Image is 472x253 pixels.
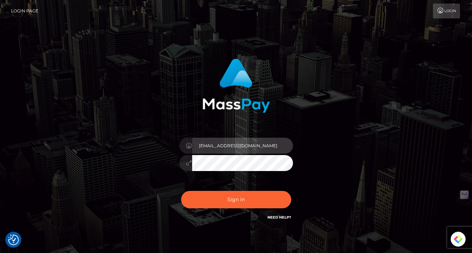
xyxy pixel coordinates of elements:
[181,191,291,208] button: Sign in
[433,4,460,18] a: Login
[11,4,38,18] a: Login Page
[8,235,19,245] img: Revisit consent button
[8,235,19,245] button: Consent Preferences
[192,138,293,154] input: Username...
[267,215,291,220] a: Need Help?
[202,59,270,113] img: MassPay Login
